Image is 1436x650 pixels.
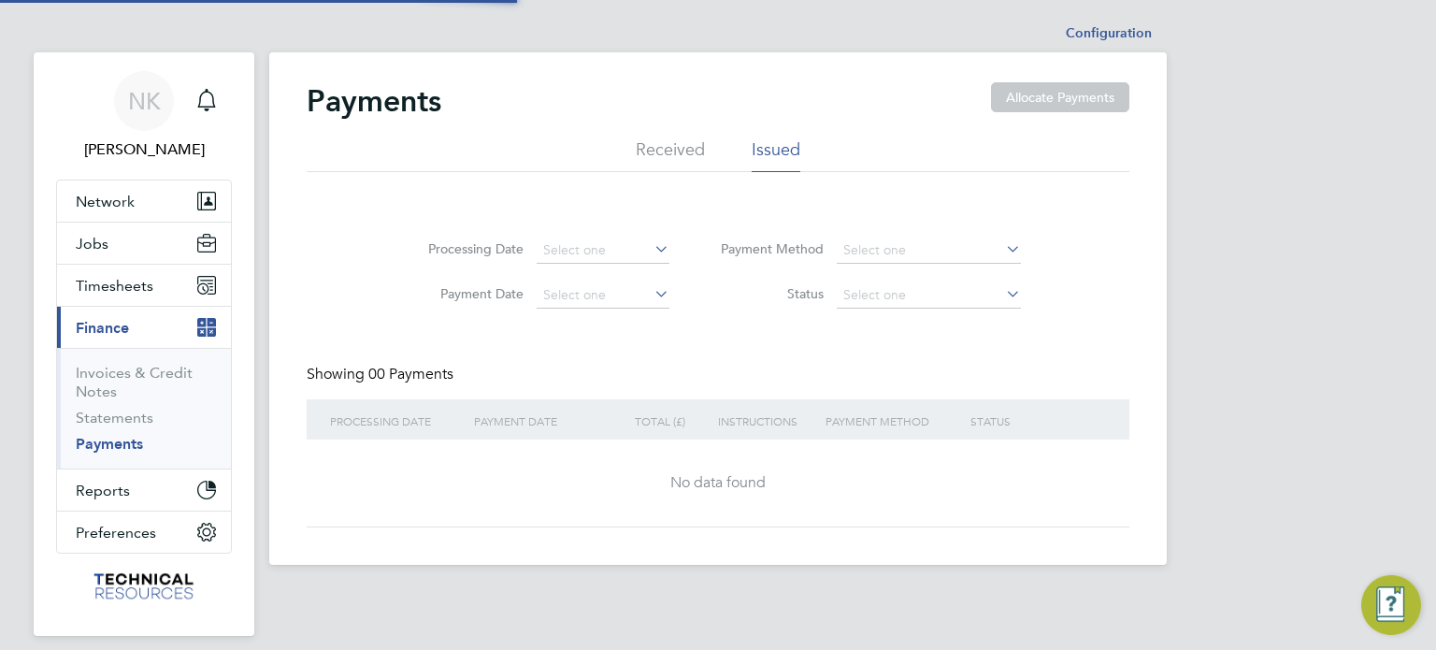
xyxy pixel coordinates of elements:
[56,572,232,602] a: Go to home page
[709,399,803,442] div: INSTRUCTIONS
[56,71,232,161] a: NK[PERSON_NAME]
[1361,575,1421,635] button: Engage Resource Center
[752,138,800,172] li: Issued
[57,265,231,306] button: Timesheets
[76,524,156,542] span: Preferences
[821,399,946,442] div: PAYMENT METHOD
[57,469,231,511] button: Reports
[537,238,669,264] input: Select one
[57,348,231,469] div: Finance
[596,399,690,442] div: TOTAL (£)
[76,235,108,253] span: Jobs
[76,319,129,337] span: Finance
[92,572,197,602] img: technicalresources-logo-retina.png
[56,138,232,161] span: Nicola Kelly
[469,399,595,442] div: PAYMENT DATE
[368,365,453,383] span: 00 Payments
[837,238,1021,264] input: Select one
[966,399,1091,442] div: STATUS
[325,473,1111,493] div: No data found
[307,82,441,120] h2: Payments
[837,282,1021,309] input: Select one
[716,240,824,257] label: Payment Method
[128,89,161,113] span: NK
[76,277,153,295] span: Timesheets
[416,285,524,302] label: Payment Date
[76,193,135,210] span: Network
[76,435,143,453] a: Payments
[57,307,231,348] button: Finance
[416,240,524,257] label: Processing Date
[57,512,231,553] button: Preferences
[325,399,451,442] div: PROCESSING DATE
[76,482,130,499] span: Reports
[991,82,1129,112] button: Allocate Payments
[76,409,153,426] a: Statements
[636,138,705,172] li: Received
[716,285,824,302] label: Status
[537,282,669,309] input: Select one
[1066,15,1152,52] li: Configuration
[307,365,457,384] div: Showing
[57,223,231,264] button: Jobs
[57,181,231,222] button: Network
[34,52,254,636] nav: Main navigation
[76,364,193,400] a: Invoices & Credit Notes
